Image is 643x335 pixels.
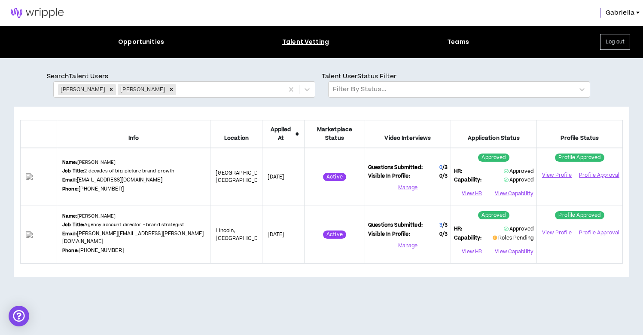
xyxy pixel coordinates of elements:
[77,176,162,184] a: [EMAIL_ADDRESS][DOMAIN_NAME]
[62,177,77,183] b: Email:
[268,126,299,142] span: Applied At
[167,84,176,95] div: Remove Ryan Stoner
[537,120,623,148] th: Profile Status
[439,221,442,229] span: 3
[454,176,482,184] span: Capability:
[79,247,124,254] a: [PHONE_NUMBER]
[504,225,533,233] span: Approved
[600,34,630,50] button: Log out
[555,211,604,219] sup: Profile Approved
[62,159,77,166] b: Name:
[62,231,77,237] b: Email:
[79,185,124,193] a: [PHONE_NUMBER]
[268,173,299,181] p: [DATE]
[62,247,79,254] b: Phone:
[454,187,490,200] button: View HR
[62,186,79,192] b: Phone:
[368,172,410,180] span: Visible In Profile:
[57,120,210,148] th: Info
[439,164,442,171] span: 0
[579,226,619,239] button: Profile Approval
[504,168,533,175] span: Approved
[442,164,448,171] span: / 3
[365,120,451,148] th: Video Interviews
[107,84,116,95] div: Remove Ryan Stoner
[540,225,574,240] a: View Profile
[439,231,448,238] span: 0
[62,221,84,228] b: Job Title:
[495,245,533,258] button: View Capability
[368,164,423,172] span: Questions Submitted:
[26,231,52,238] img: rnm0wlpRwZrXYS8qnsPADhjy1W3QlUr4sZ8IytGp.png
[540,168,574,183] a: View Profile
[555,154,604,162] sup: Profile Approved
[62,168,84,174] b: Job Title:
[504,176,533,184] span: Approved
[26,173,52,180] img: rbRak78FK67wBEi930KXfAq4C3HLHvpBhpgNOC51.png
[498,234,533,242] span: Roles Pending
[62,221,184,228] p: Agency account director - brand strategist
[268,231,299,239] p: [DATE]
[495,187,533,200] button: View Capability
[454,225,462,233] span: HR:
[118,37,164,46] div: Opportunities
[368,221,423,229] span: Questions Submitted:
[478,211,509,219] sup: Approved
[579,169,619,181] button: Profile Approval
[606,8,634,18] span: Gabriella
[62,213,116,220] p: [PERSON_NAME]
[58,84,107,95] div: [PERSON_NAME]
[62,168,175,175] p: 2 decades of big-picture brand growth
[442,221,448,229] span: / 3
[454,168,462,175] span: HR:
[322,72,597,81] p: Talent User Status Filter
[451,120,537,148] th: Application Status
[478,154,509,162] sup: Approved
[454,245,490,258] button: View HR
[216,227,268,242] span: Lincoln , [GEOGRAPHIC_DATA]
[368,181,448,194] button: Manage
[47,72,322,81] p: Search Talent Users
[9,306,29,326] div: Open Intercom Messenger
[118,84,167,95] div: [PERSON_NAME]
[62,213,77,219] b: Name:
[442,231,448,238] span: / 3
[323,231,346,239] sup: Active
[210,120,262,148] th: Location
[62,159,116,166] p: [PERSON_NAME]
[323,173,346,181] sup: Active
[216,169,270,184] span: [GEOGRAPHIC_DATA] , [GEOGRAPHIC_DATA]
[442,172,448,180] span: / 3
[368,231,410,238] span: Visible In Profile:
[439,172,448,180] span: 0
[447,37,469,46] div: Teams
[62,230,204,245] a: [PERSON_NAME][EMAIL_ADDRESS][PERSON_NAME][DOMAIN_NAME]
[368,239,448,252] button: Manage
[454,234,482,242] span: Capability:
[304,120,365,148] th: Marketplace Status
